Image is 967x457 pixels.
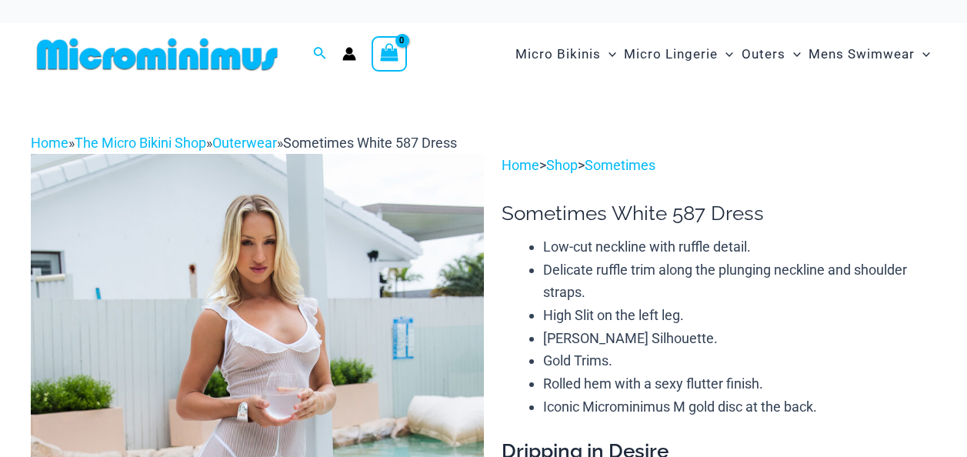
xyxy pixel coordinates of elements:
[512,31,620,78] a: Micro BikinisMenu ToggleMenu Toggle
[809,35,915,74] span: Mens Swimwear
[546,157,578,173] a: Shop
[805,31,934,78] a: Mens SwimwearMenu ToggleMenu Toggle
[718,35,733,74] span: Menu Toggle
[585,157,655,173] a: Sometimes
[543,259,936,304] li: Delicate ruffle trim along the plunging neckline and shoulder straps.
[75,135,206,151] a: The Micro Bikini Shop
[509,28,936,80] nav: Site Navigation
[543,327,936,350] li: [PERSON_NAME] Silhouette.
[313,45,327,64] a: Search icon link
[543,304,936,327] li: High Slit on the left leg.
[372,36,407,72] a: View Shopping Cart, empty
[738,31,805,78] a: OutersMenu ToggleMenu Toggle
[915,35,930,74] span: Menu Toggle
[742,35,785,74] span: Outers
[502,202,936,225] h1: Sometimes White 587 Dress
[515,35,601,74] span: Micro Bikinis
[502,154,936,177] p: > >
[31,135,68,151] a: Home
[624,35,718,74] span: Micro Lingerie
[212,135,277,151] a: Outerwear
[543,349,936,372] li: Gold Trims.
[543,235,936,259] li: Low-cut neckline with ruffle detail.
[342,47,356,61] a: Account icon link
[31,135,457,151] span: » » »
[502,157,539,173] a: Home
[31,37,284,72] img: MM SHOP LOGO FLAT
[620,31,737,78] a: Micro LingerieMenu ToggleMenu Toggle
[543,372,936,395] li: Rolled hem with a sexy flutter finish.
[283,135,457,151] span: Sometimes White 587 Dress
[785,35,801,74] span: Menu Toggle
[543,395,936,419] li: Iconic Microminimus M gold disc at the back.
[601,35,616,74] span: Menu Toggle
